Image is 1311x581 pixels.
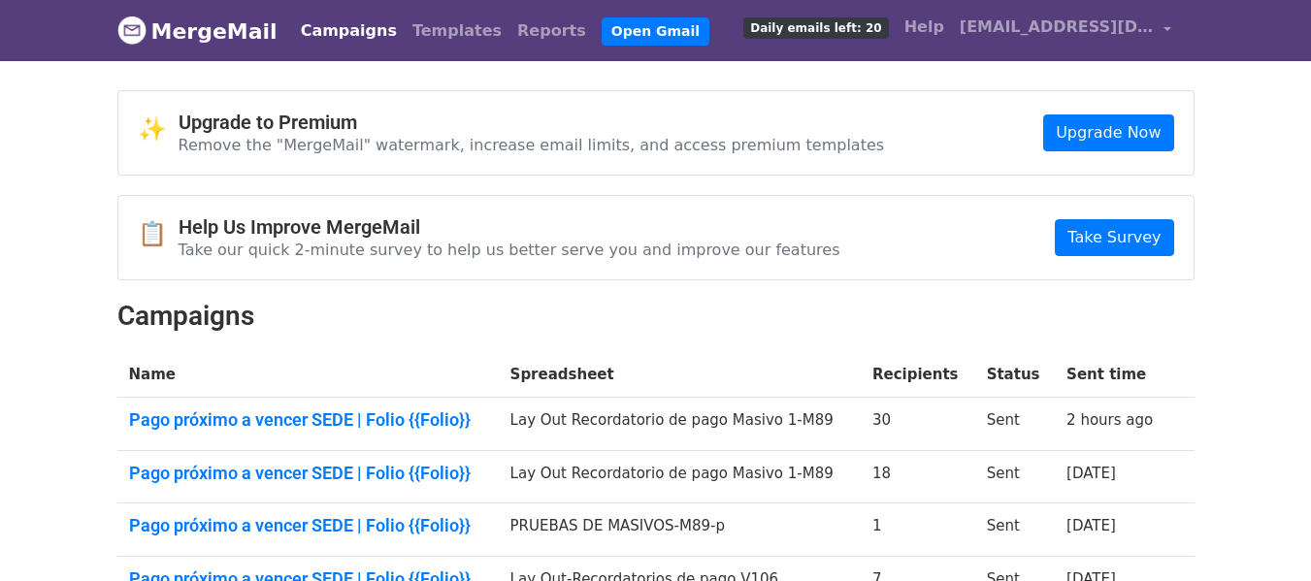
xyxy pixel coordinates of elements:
a: Campaigns [293,12,405,50]
a: Reports [509,12,594,50]
a: Take Survey [1055,219,1173,256]
img: MergeMail logo [117,16,147,45]
th: Name [117,352,499,398]
p: Take our quick 2-minute survey to help us better serve you and improve our features [179,240,840,260]
span: 📋 [138,220,179,248]
span: Daily emails left: 20 [743,17,888,39]
td: Sent [975,450,1055,503]
span: [EMAIL_ADDRESS][DOMAIN_NAME] [960,16,1154,39]
p: Remove the "MergeMail" watermark, increase email limits, and access premium templates [179,135,885,155]
a: 2 hours ago [1066,411,1153,429]
td: 18 [861,450,975,503]
span: ✨ [138,115,179,144]
th: Spreadsheet [499,352,861,398]
a: [EMAIL_ADDRESS][DOMAIN_NAME] [952,8,1179,53]
td: Lay Out Recordatorio de pago Masivo 1-M89 [499,398,861,451]
a: [DATE] [1066,465,1116,482]
a: Upgrade Now [1043,114,1173,151]
h4: Upgrade to Premium [179,111,885,134]
a: Templates [405,12,509,50]
td: Lay Out Recordatorio de pago Masivo 1-M89 [499,450,861,503]
th: Sent time [1055,352,1169,398]
a: Open Gmail [602,17,709,46]
a: MergeMail [117,11,278,51]
td: Sent [975,398,1055,451]
th: Status [975,352,1055,398]
h4: Help Us Improve MergeMail [179,215,840,239]
td: PRUEBAS DE MASIVOS-M89-p [499,503,861,557]
a: Pago próximo a vencer SEDE | Folio {{Folio}} [129,463,487,484]
h2: Campaigns [117,300,1195,333]
a: Daily emails left: 20 [736,8,896,47]
a: Help [897,8,952,47]
td: 1 [861,503,975,557]
td: Sent [975,503,1055,557]
a: Pago próximo a vencer SEDE | Folio {{Folio}} [129,409,487,431]
td: 30 [861,398,975,451]
th: Recipients [861,352,975,398]
a: [DATE] [1066,517,1116,534]
a: Pago próximo a vencer SEDE | Folio {{Folio}} [129,515,487,536]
